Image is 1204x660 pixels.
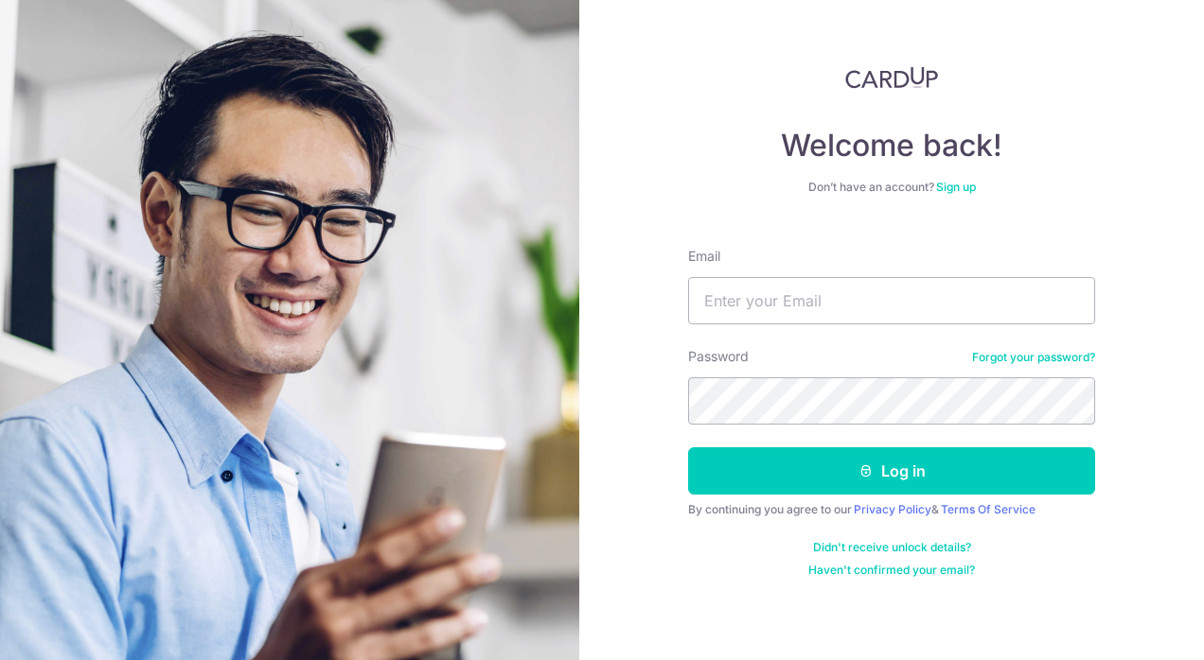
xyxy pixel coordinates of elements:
div: By continuing you agree to our & [688,502,1095,517]
button: Log in [688,447,1095,495]
a: Haven't confirmed your email? [808,563,975,578]
h4: Welcome back! [688,127,1095,165]
input: Enter your Email [688,277,1095,324]
a: Privacy Policy [854,502,931,516]
a: Forgot your password? [972,350,1095,365]
a: Sign up [936,180,976,194]
label: Email [688,247,720,266]
a: Didn't receive unlock details? [813,540,971,555]
div: Don’t have an account? [688,180,1095,195]
img: CardUp Logo [845,66,938,89]
a: Terms Of Service [941,502,1036,516]
label: Password [688,347,749,366]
